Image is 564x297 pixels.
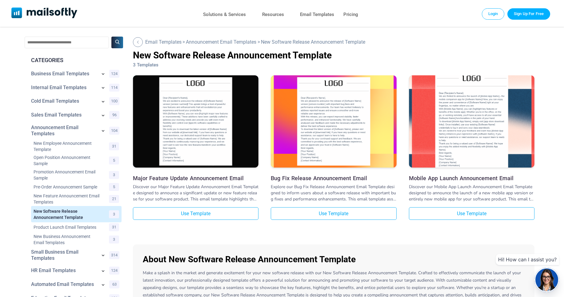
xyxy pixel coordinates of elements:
[133,62,158,68] span: 3 Templates
[100,282,106,289] a: Show subcategories for Automated Email Templates
[100,85,106,92] a: Show subcategories for Internal Email Templates
[34,224,101,230] a: Category
[31,71,97,77] a: Category
[271,184,396,202] div: Explore our Bug Fix Release Announcement Email Template designed to inform users about a software...
[34,184,101,190] a: Category
[11,7,78,18] img: Mailsoftly Logo
[31,249,97,261] a: Category
[26,56,122,64] div: CATEGORIES
[100,71,106,78] a: Show subcategories for Business Email Templates
[34,140,101,152] a: Category
[31,281,97,287] a: Category
[133,207,258,220] a: Use Template
[409,68,534,175] img: Mobile App Launch Announcement Email
[31,85,97,91] a: Category
[271,75,396,169] a: Bug Fix Release Announcement Email
[133,37,534,47] div: > >
[31,112,97,118] a: Category
[271,73,396,170] img: Bug Fix Release Announcement Email
[186,39,256,45] a: Go Back
[300,10,334,19] a: Email Templates
[31,125,97,137] a: Category
[100,128,106,135] a: Show subcategories for Announcement Email Templates
[143,254,525,264] h3: About New Software Release Announcement Template
[409,184,534,202] div: Discover our Mobile App Launch Announcement Email Template designed to announce the launch of a n...
[100,252,106,259] a: Show subcategories for Small Business Email Templates
[534,268,559,291] img: agent
[34,208,101,220] a: Category
[409,207,534,220] a: Use Template
[133,175,258,181] a: Major Feature Update Announcement Email
[133,184,258,202] div: Discover our Major Feature Update Announcement Email Template designed to announce a significant ...
[271,207,396,220] a: Use Template
[145,39,182,45] a: Go Back
[343,10,358,19] a: Pricing
[136,41,139,44] img: Back
[100,98,106,106] a: Show subcategories for Cold Email Templates
[271,175,396,181] a: Bug Fix Release Announcement Email
[133,73,258,170] img: Major Feature Update Announcement Email
[115,40,120,44] img: Search
[409,75,534,169] a: Mobile App Launch Announcement Email
[100,112,106,120] a: Show subcategories for Sales Email Templates
[34,193,101,205] a: Category
[262,10,284,19] a: Resources
[133,50,534,61] h1: New Software Release Announcement Template
[100,268,106,275] a: Show subcategories for HR Email Templates
[31,98,97,104] a: Category
[409,175,534,181] a: Mobile App Launch Announcement Email
[507,8,550,19] a: Trial
[496,254,559,265] div: Hi! How can I assist you?
[133,75,258,169] a: Major Feature Update Announcement Email
[203,10,246,19] a: Solutions & Services
[31,267,97,274] a: Category
[482,8,505,19] a: Login
[34,233,101,246] a: Category
[133,37,144,47] a: Go Back
[34,154,101,167] a: Category
[34,169,101,181] a: Category
[11,7,78,19] a: Mailsoftly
